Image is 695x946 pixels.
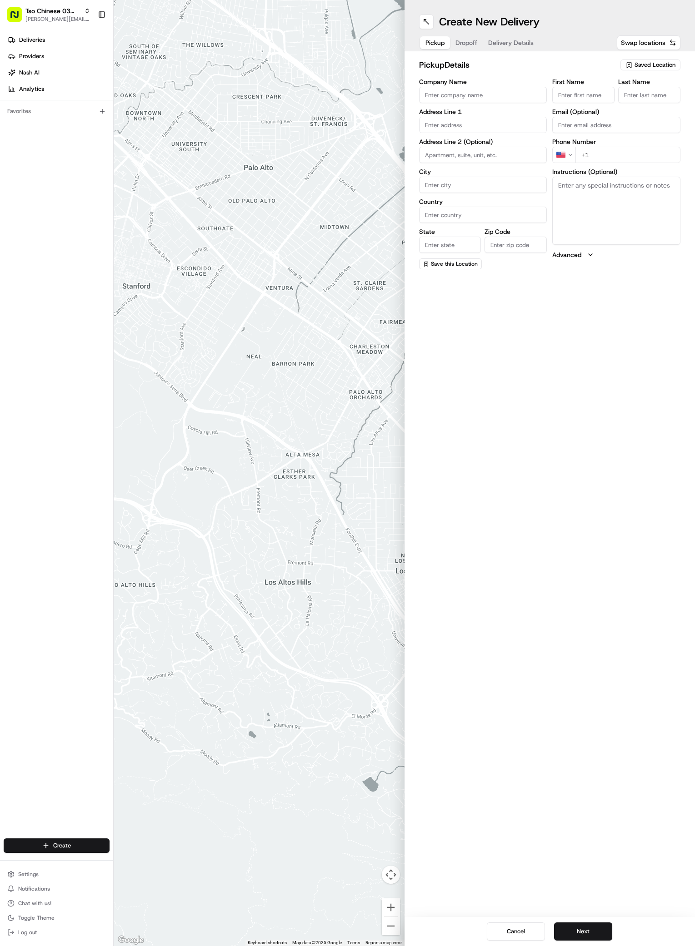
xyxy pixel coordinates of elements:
input: Enter last name [618,87,680,103]
span: Notifications [18,885,50,892]
span: Delivery Details [488,38,534,47]
span: • [121,141,125,148]
img: 1736555255976-a54dd68f-1ca7-489b-9aae-adbdc363a1c4 [18,166,25,173]
button: Swap locations [617,35,680,50]
span: Nash AI [19,69,40,77]
a: Powered byPylon [64,225,110,232]
label: Company Name [419,79,547,85]
button: Chat with us! [4,897,110,910]
button: Cancel [487,922,545,941]
button: Tso Chinese 03 TsoCo [25,6,80,15]
span: Knowledge Base [18,203,70,212]
button: Notifications [4,882,110,895]
input: Enter state [419,237,481,253]
span: [DATE] [104,165,122,173]
span: Saved Location [635,61,675,69]
button: Start new chat [155,89,165,100]
button: Create [4,838,110,853]
button: Save this Location [419,258,482,269]
span: Providers [19,52,44,60]
div: Past conversations [9,118,58,125]
label: City [419,168,547,175]
img: Antonia (Store Manager) [9,132,24,147]
a: Terms [347,940,360,945]
span: Settings [18,871,39,878]
span: Map data ©2025 Google [292,940,342,945]
span: [DATE] [126,141,145,148]
span: Save this Location [431,260,478,267]
img: Nash [9,9,27,27]
button: Zoom out [382,917,400,935]
label: First Name [552,79,615,85]
img: Google [116,934,146,946]
img: 1736555255976-a54dd68f-1ca7-489b-9aae-adbdc363a1c4 [9,87,25,103]
button: Map camera controls [382,866,400,884]
a: Open this area in Google Maps (opens a new window) [116,934,146,946]
button: Settings [4,868,110,881]
button: Keyboard shortcuts [248,940,287,946]
a: Deliveries [4,33,113,47]
button: Toggle Theme [4,911,110,924]
div: Start new chat [41,87,149,96]
span: Swap locations [621,38,665,47]
img: 8571987876998_91fb9ceb93ad5c398215_72.jpg [19,87,35,103]
a: Providers [4,49,113,64]
span: API Documentation [86,203,146,212]
a: Report a map error [365,940,402,945]
a: 📗Knowledge Base [5,199,73,216]
div: 💻 [77,204,84,211]
label: Last Name [618,79,680,85]
label: Country [419,198,547,205]
button: [PERSON_NAME][EMAIL_ADDRESS][DOMAIN_NAME] [25,15,90,23]
label: Advanced [552,250,581,259]
span: Create [53,842,71,850]
label: Phone Number [552,139,680,145]
span: Dropoff [455,38,477,47]
input: Apartment, suite, unit, etc. [419,147,547,163]
span: Toggle Theme [18,914,55,921]
button: See all [141,116,165,127]
div: Favorites [4,104,110,119]
a: 💻API Documentation [73,199,150,216]
input: Enter city [419,177,547,193]
span: Deliveries [19,36,45,44]
h1: Create New Delivery [439,15,540,29]
span: Log out [18,929,37,936]
h2: pickup Details [419,59,615,71]
span: Pylon [90,225,110,232]
span: [PERSON_NAME] (Store Manager) [28,141,120,148]
button: Log out [4,926,110,939]
input: Enter country [419,207,547,223]
input: Enter company name [419,87,547,103]
p: Welcome 👋 [9,36,165,51]
button: Tso Chinese 03 TsoCo[PERSON_NAME][EMAIL_ADDRESS][DOMAIN_NAME] [4,4,94,25]
button: Advanced [552,250,680,259]
label: Email (Optional) [552,109,680,115]
input: Enter zip code [485,237,547,253]
input: Enter phone number [575,147,680,163]
span: Analytics [19,85,44,93]
a: Nash AI [4,65,113,80]
button: Saved Location [620,59,680,71]
input: Enter first name [552,87,615,103]
input: Enter email address [552,117,680,133]
label: Address Line 1 [419,109,547,115]
img: Wisdom Oko [9,157,24,174]
span: Chat with us! [18,900,51,907]
label: Address Line 2 (Optional) [419,139,547,145]
div: 📗 [9,204,16,211]
span: Pickup [425,38,445,47]
label: Instructions (Optional) [552,168,680,175]
div: We're available if you need us! [41,96,125,103]
button: Zoom in [382,898,400,916]
span: • [99,165,102,173]
input: Enter address [419,117,547,133]
label: Zip Code [485,228,547,235]
label: State [419,228,481,235]
button: Next [554,922,612,941]
span: Wisdom [PERSON_NAME] [28,165,97,173]
a: Analytics [4,82,113,96]
input: Clear [24,59,150,68]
